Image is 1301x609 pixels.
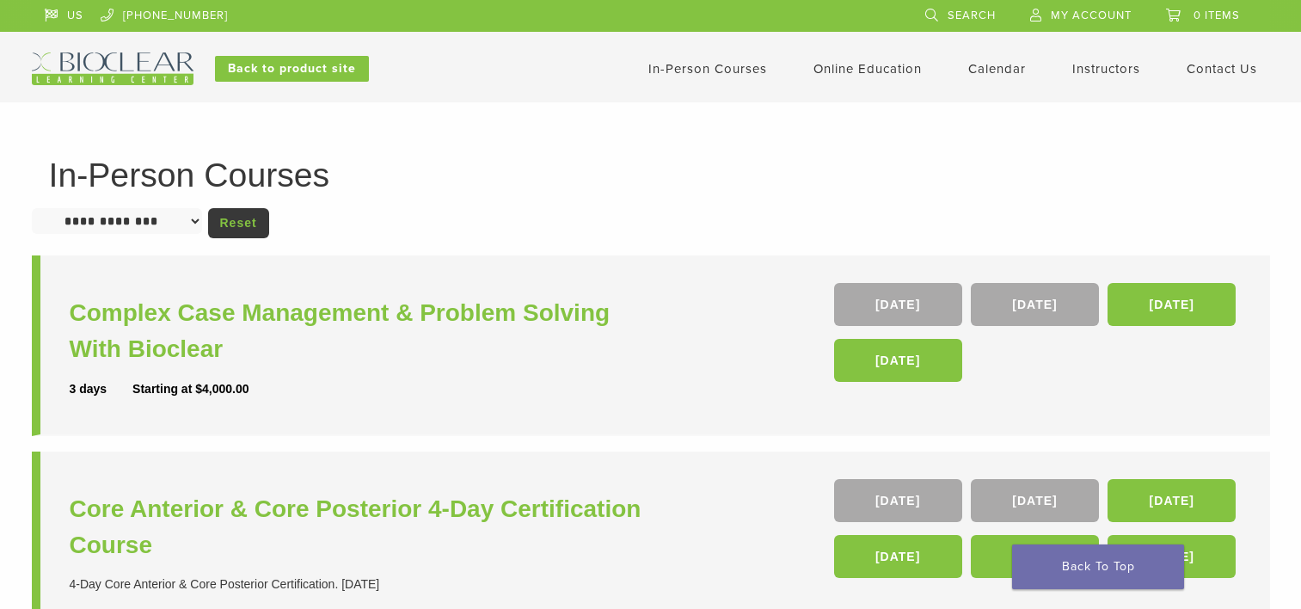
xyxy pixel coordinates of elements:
[1187,61,1257,77] a: Contact Us
[70,380,133,398] div: 3 days
[1108,479,1236,522] a: [DATE]
[70,575,655,594] div: 4-Day Core Anterior & Core Posterior Certification. [DATE]
[70,295,655,367] a: Complex Case Management & Problem Solving With Bioclear
[1051,9,1132,22] span: My Account
[1108,535,1236,578] a: [DATE]
[834,479,1241,587] div: , , , , ,
[208,208,269,238] a: Reset
[948,9,996,22] span: Search
[834,339,962,382] a: [DATE]
[968,61,1026,77] a: Calendar
[132,380,249,398] div: Starting at $4,000.00
[971,535,1099,578] a: [DATE]
[834,283,962,326] a: [DATE]
[215,56,369,82] a: Back to product site
[70,491,655,563] a: Core Anterior & Core Posterior 4-Day Certification Course
[834,535,962,578] a: [DATE]
[834,479,962,522] a: [DATE]
[1108,283,1236,326] a: [DATE]
[813,61,922,77] a: Online Education
[32,52,193,85] img: Bioclear
[648,61,767,77] a: In-Person Courses
[834,283,1241,391] div: , , ,
[971,283,1099,326] a: [DATE]
[1072,61,1140,77] a: Instructors
[971,479,1099,522] a: [DATE]
[1012,544,1184,589] a: Back To Top
[1194,9,1240,22] span: 0 items
[49,158,1253,192] h1: In-Person Courses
